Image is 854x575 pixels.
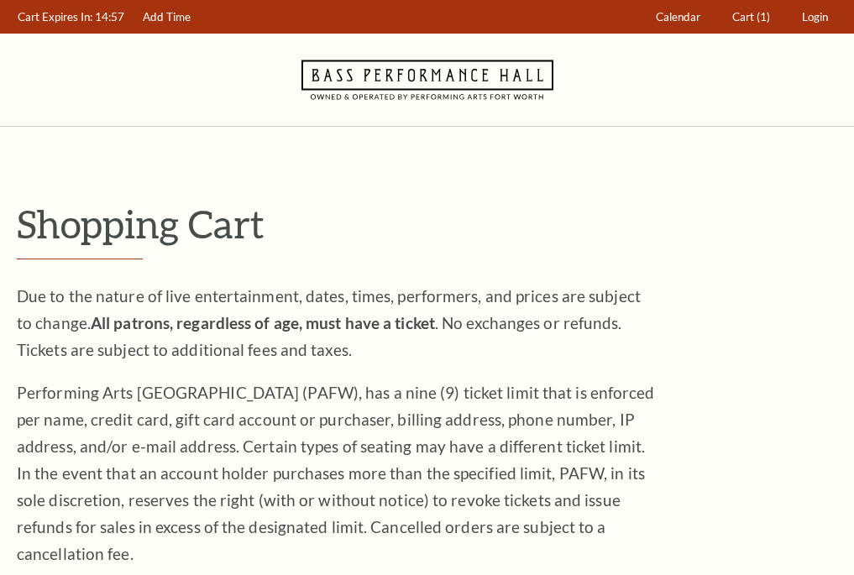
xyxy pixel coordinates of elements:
[17,202,837,245] p: Shopping Cart
[757,10,770,24] span: (1)
[648,1,709,34] a: Calendar
[18,10,92,24] span: Cart Expires In:
[95,10,124,24] span: 14:57
[17,286,641,359] span: Due to the nature of live entertainment, dates, times, performers, and prices are subject to chan...
[656,10,700,24] span: Calendar
[802,10,828,24] span: Login
[725,1,778,34] a: Cart (1)
[135,1,199,34] a: Add Time
[794,1,836,34] a: Login
[17,379,655,567] p: Performing Arts [GEOGRAPHIC_DATA] (PAFW), has a nine (9) ticket limit that is enforced per name, ...
[732,10,754,24] span: Cart
[91,313,435,332] strong: All patrons, regardless of age, must have a ticket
